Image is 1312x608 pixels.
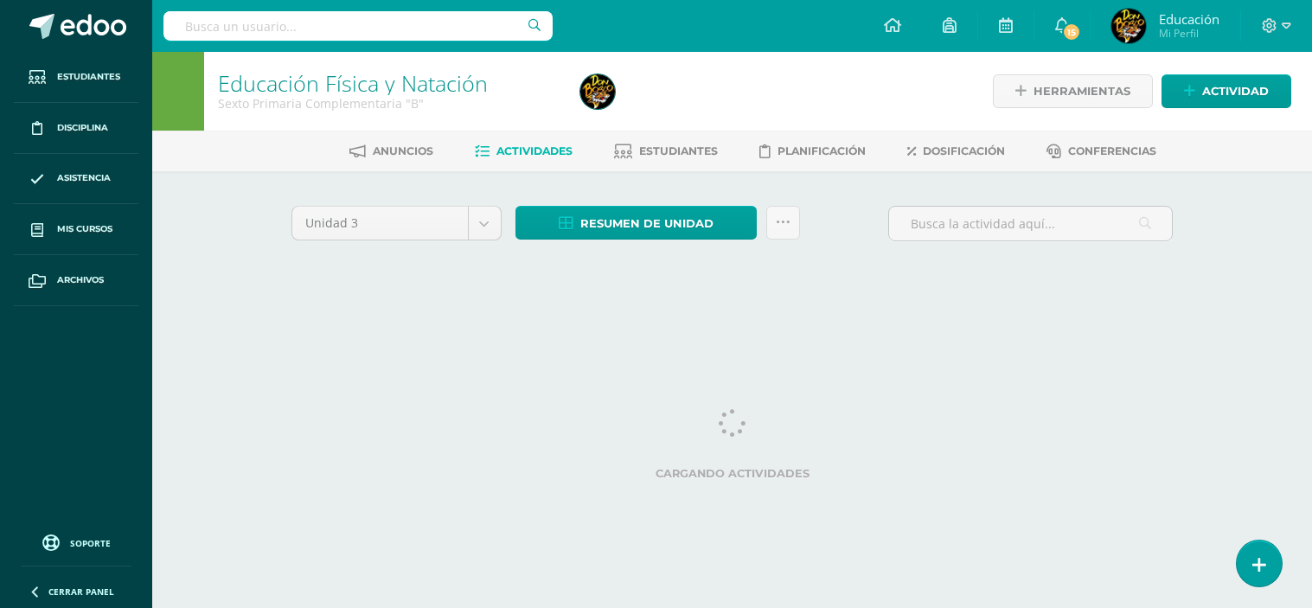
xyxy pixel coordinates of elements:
span: Mi Perfil [1159,26,1219,41]
span: Anuncios [373,144,433,157]
span: Estudiantes [57,70,120,84]
a: Actividad [1162,74,1291,108]
span: Planificación [778,144,866,157]
span: Archivos [57,273,104,287]
span: Actividades [496,144,573,157]
a: Educación Física y Natación [218,68,488,98]
a: Planificación [759,138,866,165]
a: Dosificación [907,138,1005,165]
a: Mis cursos [14,204,138,255]
a: Asistencia [14,154,138,205]
img: e848a06d305063da6e408c2e705eb510.png [580,74,615,109]
span: Disciplina [57,121,108,135]
span: 15 [1062,22,1081,42]
a: Conferencias [1046,138,1156,165]
input: Busca la actividad aquí... [889,207,1172,240]
a: Actividades [475,138,573,165]
div: Sexto Primaria Complementaria 'B' [218,95,560,112]
span: Estudiantes [639,144,718,157]
label: Cargando actividades [291,467,1174,480]
span: Asistencia [57,171,111,185]
a: Anuncios [349,138,433,165]
span: Cerrar panel [48,586,114,598]
span: Educación [1159,10,1219,28]
span: Herramientas [1034,75,1130,107]
a: Soporte [21,530,131,554]
h1: Educación Física y Natación [218,71,560,95]
a: Herramientas [993,74,1153,108]
span: Dosificación [923,144,1005,157]
a: Archivos [14,255,138,306]
input: Busca un usuario... [163,11,553,41]
a: Estudiantes [14,52,138,103]
span: Actividad [1202,75,1269,107]
span: Conferencias [1068,144,1156,157]
a: Resumen de unidad [515,206,757,240]
span: Mis cursos [57,222,112,236]
a: Unidad 3 [292,207,501,240]
img: e848a06d305063da6e408c2e705eb510.png [1111,9,1146,43]
span: Unidad 3 [305,207,455,240]
a: Disciplina [14,103,138,154]
span: Soporte [70,537,111,549]
span: Resumen de unidad [580,208,714,240]
a: Estudiantes [614,138,718,165]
